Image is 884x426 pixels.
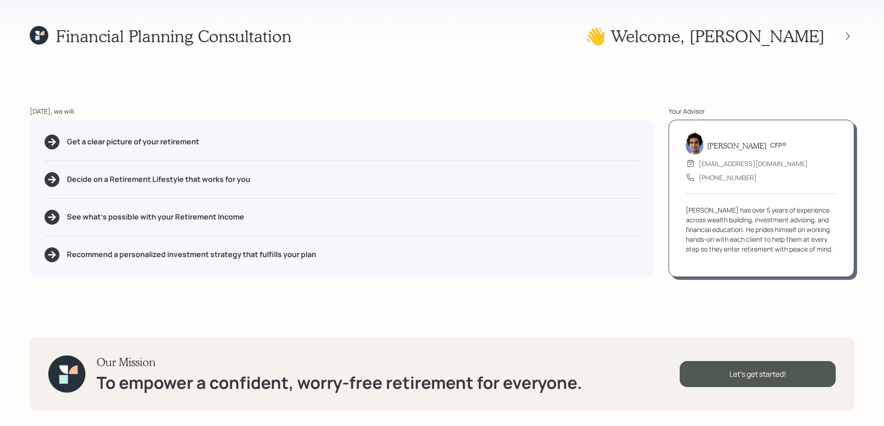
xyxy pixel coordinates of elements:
img: harrison-schaefer-headshot-2.png [686,132,703,155]
h3: Our Mission [97,355,582,369]
div: [PHONE_NUMBER] [699,173,757,182]
h5: Decide on a Retirement Lifestyle that works for you [67,175,250,184]
h5: See what's possible with your Retirement Income [67,213,244,221]
h5: Get a clear picture of your retirement [67,137,199,146]
h1: 👋 Welcome , [PERSON_NAME] [585,26,825,46]
div: [DATE], we will: [30,106,654,116]
h1: To empower a confident, worry-free retirement for everyone. [97,373,582,393]
h5: [PERSON_NAME] [707,141,767,150]
h1: Financial Planning Consultation [56,26,292,46]
div: [EMAIL_ADDRESS][DOMAIN_NAME] [699,159,808,168]
div: Your Advisor [669,106,854,116]
div: [PERSON_NAME] has over 5 years of experience across wealth building, investment advising, and fin... [686,205,837,254]
h6: CFP® [770,142,786,149]
div: Let's get started! [680,361,836,387]
h5: Recommend a personalized investment strategy that fulfills your plan [67,250,316,259]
